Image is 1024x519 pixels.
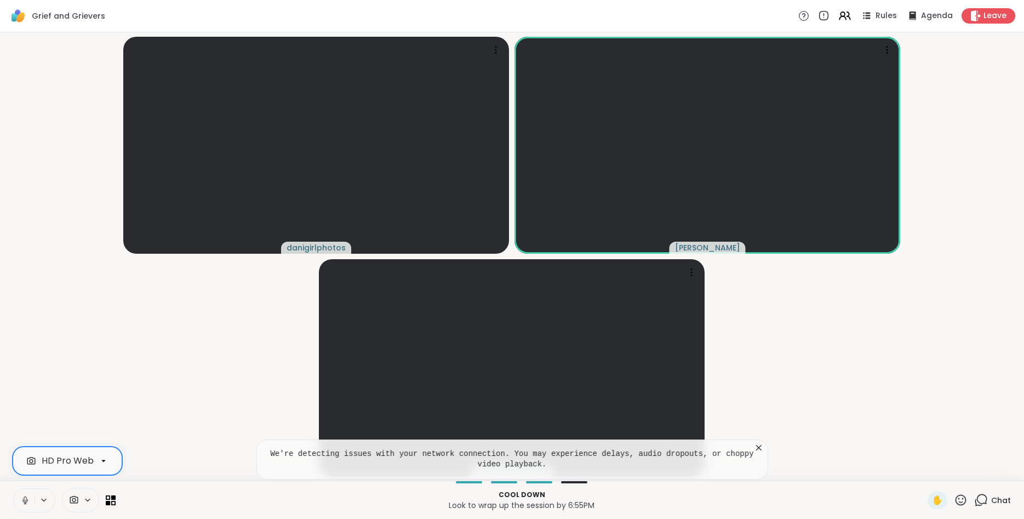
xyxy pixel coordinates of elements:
[287,242,346,253] span: danigirlphotos
[42,454,138,467] div: HD Pro Webcam C920
[9,7,27,25] img: ShareWell Logomark
[270,449,754,470] pre: We're detecting issues with your network connection. You may experience delays, audio dropouts, o...
[983,10,1006,21] span: Leave
[991,495,1011,506] span: Chat
[32,10,105,21] span: Grief and Grievers
[932,494,943,507] span: ✋
[122,500,921,511] p: Look to wrap up the session by 6:55PM
[122,490,921,500] p: Cool down
[876,10,897,21] span: Rules
[675,242,740,253] span: [PERSON_NAME]
[921,10,953,21] span: Agenda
